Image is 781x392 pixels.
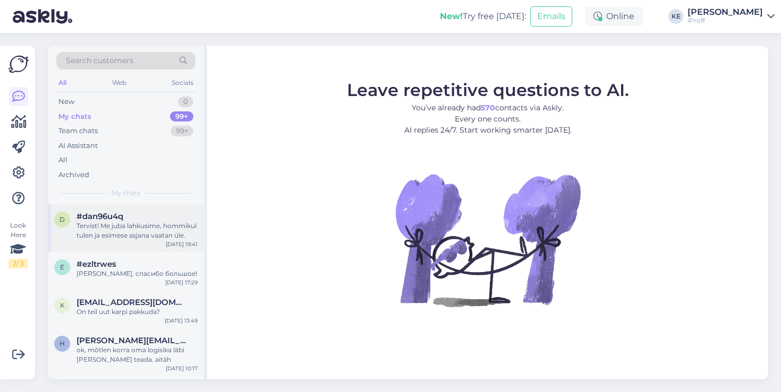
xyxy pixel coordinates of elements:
div: On teil uut karpi pakkuda? [77,307,198,317]
span: e [60,263,64,271]
b: 570 [481,103,495,112]
span: Search customers [66,55,133,66]
div: Team chats [58,126,98,136]
img: No Chat active [392,144,583,335]
img: Askly Logo [9,54,29,74]
div: Socials [169,76,196,90]
div: Archived [58,170,89,180]
span: karmolepp@gmail.com [77,298,187,307]
div: Look Here [9,221,28,268]
span: Leave repetitive questions to AI. [347,80,629,100]
div: New [58,97,74,107]
div: Try free [DATE]: [440,10,526,23]
div: My chats [58,111,91,122]
div: All [56,76,69,90]
p: You’ve already had contacts via Askly. Every one counts. AI replies 24/7. Start working smarter [... [347,102,629,136]
div: [PERSON_NAME], спасибо большое! [77,269,198,278]
div: [DATE] 10:17 [166,364,198,372]
span: #ezltrwes [77,259,116,269]
span: k [60,301,65,309]
div: iProff [687,16,763,25]
span: helen.kedelauk@gmail.com [77,336,187,345]
div: Tervist! Me juba lahkusime, hommikul tulen ja esimese asjana vaatan üle. [77,221,198,240]
div: [DATE] 19:41 [166,240,198,248]
div: All [58,155,67,165]
div: KE [668,9,683,24]
span: My chats [112,188,140,198]
div: Web [110,76,129,90]
div: ok, mõtlen korra oma logisika läbi [PERSON_NAME] teada. aitäh [77,345,198,364]
button: Emails [530,6,572,27]
div: 2 / 3 [9,259,28,268]
span: h [60,339,65,347]
div: AI Assistant [58,141,98,151]
b: New! [440,11,463,21]
div: 99+ [170,111,193,122]
div: [PERSON_NAME] [687,8,763,16]
div: 99+ [171,126,193,136]
span: d [60,215,65,223]
span: #dan96u4q [77,212,123,221]
a: [PERSON_NAME]iProff [687,8,775,25]
div: [DATE] 13:49 [165,317,198,325]
div: Online [585,7,643,26]
div: 0 [178,97,193,107]
div: [DATE] 17:29 [165,278,198,286]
